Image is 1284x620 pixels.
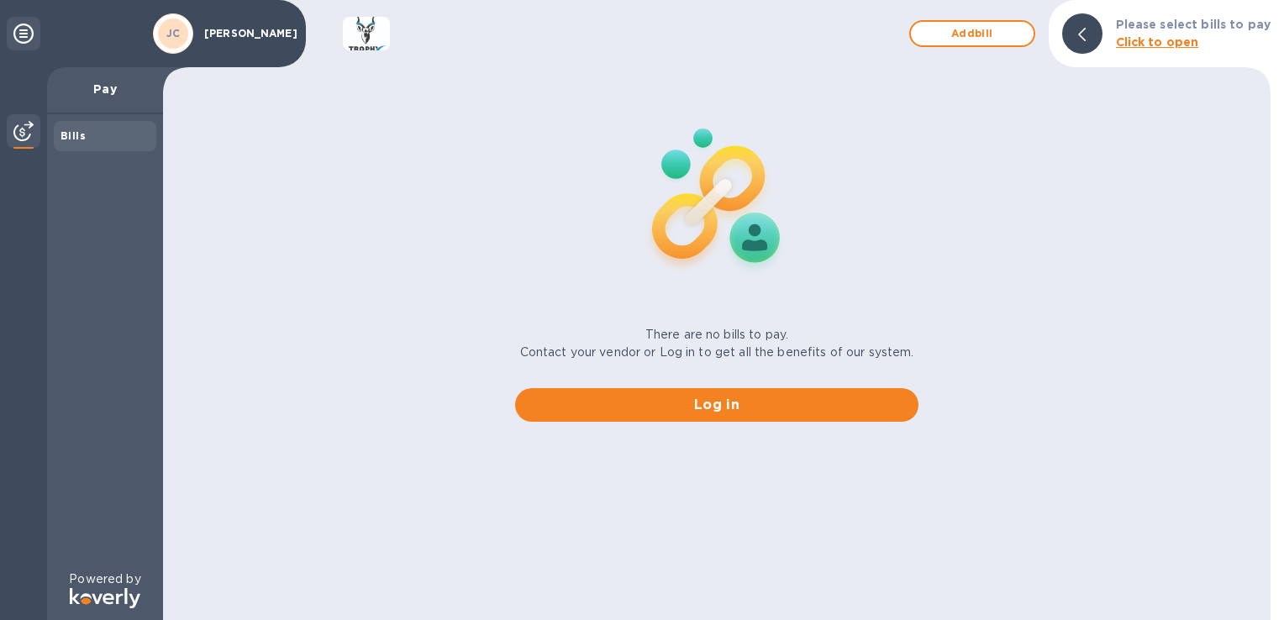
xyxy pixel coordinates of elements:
[909,20,1035,47] button: Addbill
[520,326,914,361] p: There are no bills to pay. Contact your vendor or Log in to get all the benefits of our system.
[61,129,86,142] b: Bills
[166,27,181,39] b: JC
[70,588,140,608] img: Logo
[69,570,140,588] p: Powered by
[1116,18,1271,31] b: Please select bills to pay
[1116,35,1199,49] b: Click to open
[61,81,150,97] p: Pay
[924,24,1020,44] span: Add bill
[515,388,918,422] button: Log in
[529,395,905,415] span: Log in
[204,28,288,39] p: [PERSON_NAME]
